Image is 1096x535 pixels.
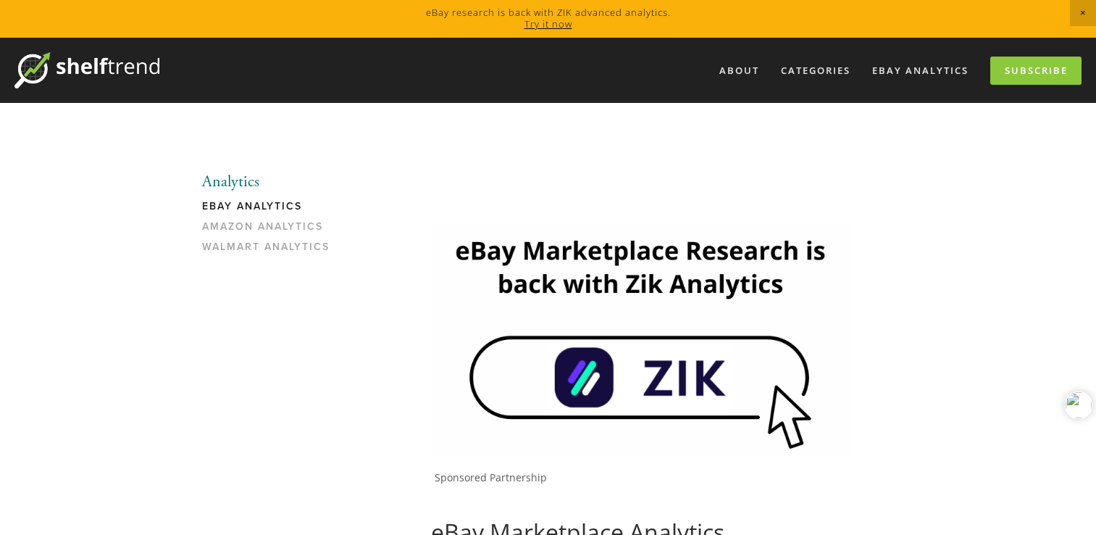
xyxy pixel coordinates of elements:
[202,241,340,261] a: Walmart Analytics
[710,59,769,83] a: About
[435,471,850,484] p: Sponsored Partnership
[14,52,159,88] img: ShelfTrend
[524,17,572,30] a: Try it now
[202,173,340,191] li: Analytics
[863,59,978,83] a: eBay Analytics
[431,222,850,457] img: Zik Analytics Sponsored Ad
[990,57,1082,85] a: Subscribe
[202,220,340,241] a: Amazon Analytics
[202,200,340,220] a: eBay Analytics
[771,59,860,83] div: Categories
